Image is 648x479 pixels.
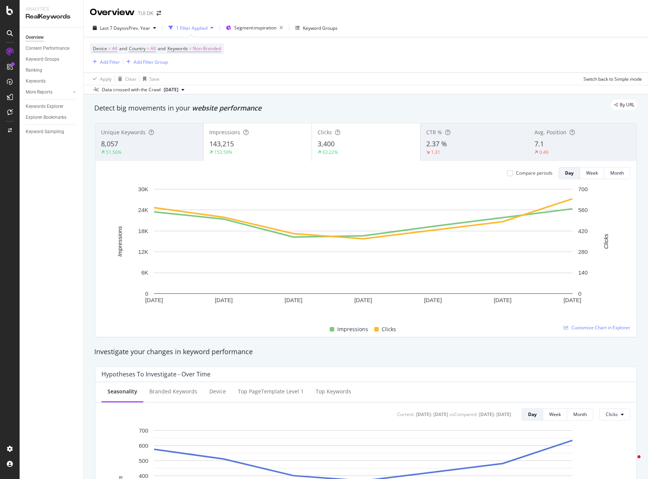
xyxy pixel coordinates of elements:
text: [DATE] [424,297,442,303]
div: Investigate your changes in keyword performance [94,347,637,357]
text: 500 [139,458,148,464]
div: RealKeywords [26,12,77,21]
iframe: Intercom live chat [622,453,640,471]
div: legacy label [611,100,637,110]
span: By URL [620,103,634,107]
text: [DATE] [145,297,163,303]
span: Last 7 Days [100,25,124,31]
div: Ranking [26,66,42,74]
button: Clicks [599,408,630,421]
button: Month [567,408,593,421]
div: Keyword Groups [26,55,59,63]
span: 143,215 [209,139,234,148]
div: Data crossed with the Crawl [102,86,161,93]
span: 2.37 % [426,139,447,148]
text: 600 [139,442,148,449]
a: Explorer Bookmarks [26,114,78,121]
div: Keywords Explorer [26,103,63,111]
span: Keywords [167,45,188,52]
text: 24K [138,207,148,213]
button: Apply [90,73,112,85]
text: 700 [139,427,148,433]
svg: A chart. [101,185,625,316]
button: 1 Filter Applied [166,22,217,34]
div: Analytics [26,6,77,12]
button: Month [604,167,630,179]
span: 7.1 [534,139,544,148]
span: 2025 Sep. 21st [164,86,178,93]
div: Device [209,388,226,395]
span: 3,400 [318,139,335,148]
text: 140 [578,269,588,276]
a: Keywords [26,77,78,85]
div: 1 Filter Applied [176,25,207,31]
div: Top pageTemplate Level 1 [238,388,304,395]
span: 8,057 [101,139,118,148]
text: Impressions [117,226,123,256]
text: 0 [578,290,581,297]
div: Add Filter [100,59,120,65]
text: 6K [141,269,148,276]
span: Clicks [382,325,396,334]
button: Day [559,167,580,179]
div: Month [610,170,624,176]
span: Customize Chart in Explorer [571,324,630,331]
text: 12K [138,249,148,255]
text: [DATE] [354,297,372,303]
span: All [112,43,117,54]
text: [DATE] [285,297,303,303]
button: Clear [115,73,137,85]
div: 153.59% [214,149,232,155]
span: Clicks [606,411,618,418]
span: = [108,45,111,52]
a: Customize Chart in Explorer [564,324,630,331]
button: Keyword Groups [292,22,341,34]
div: 51.56% [106,149,121,155]
div: Save [149,76,160,82]
div: 1.31 [431,149,440,155]
span: Unique Keywords [101,129,146,136]
span: Non-Branded [193,43,221,54]
span: = [189,45,192,52]
button: Week [580,167,604,179]
div: Overview [26,34,44,41]
div: Overview [90,6,135,19]
text: [DATE] [564,297,581,303]
button: Add Filter [90,57,120,66]
div: Add Filter Group [134,59,168,65]
div: Day [565,170,574,176]
span: Clicks [318,129,332,136]
div: Week [549,411,561,418]
text: [DATE] [494,297,511,303]
div: arrow-right-arrow-left [157,11,161,16]
text: 0 [145,290,148,297]
div: Week [586,170,598,176]
text: 420 [578,228,588,234]
button: Add Filter Group [123,57,168,66]
span: = [147,45,149,52]
text: 280 [578,249,588,255]
span: and [158,45,166,52]
span: Impressions [209,129,240,136]
span: Avg. Position [534,129,567,136]
a: Content Performance [26,45,78,52]
div: 63.22% [322,149,338,155]
div: Seasonality [107,388,137,395]
button: Segment:inspiration [223,22,286,34]
div: Top Keywords [316,388,351,395]
div: Month [573,411,587,418]
div: [DATE] - [DATE] [416,411,448,418]
a: Overview [26,34,78,41]
div: Keywords [26,77,46,85]
div: Hypotheses to Investigate - Over Time [101,370,210,378]
div: Switch back to Simple mode [584,76,642,82]
span: CTR % [426,129,442,136]
span: vs Prev. Year [124,25,150,31]
span: Device [93,45,107,52]
text: [DATE] [215,297,233,303]
span: Country [129,45,146,52]
div: Day [528,411,537,418]
div: Explorer Bookmarks [26,114,66,121]
a: More Reports [26,88,71,96]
